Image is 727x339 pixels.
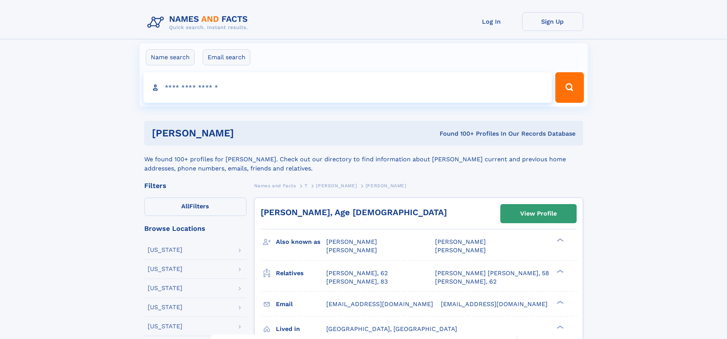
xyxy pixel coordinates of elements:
a: Names and Facts [254,181,296,190]
span: T [305,183,308,188]
span: [PERSON_NAME] [366,183,406,188]
h1: [PERSON_NAME] [152,128,337,138]
div: ❯ [555,269,564,274]
h3: Lived in [276,323,326,336]
a: [PERSON_NAME], 62 [435,277,496,286]
label: Email search [203,49,250,65]
a: T [305,181,308,190]
div: We found 100+ profiles for [PERSON_NAME]. Check out our directory to find information about [PERS... [144,146,583,173]
a: Log In [461,12,522,31]
a: Sign Up [522,12,583,31]
a: [PERSON_NAME], 62 [326,269,388,277]
div: Browse Locations [144,225,247,232]
label: Name search [146,49,195,65]
img: Logo Names and Facts [144,12,254,33]
div: ❯ [555,300,564,305]
h3: Also known as [276,235,326,248]
div: [US_STATE] [148,323,182,329]
button: Search Button [555,72,584,103]
h3: Email [276,298,326,311]
div: [US_STATE] [148,247,182,253]
h3: Relatives [276,267,326,280]
a: [PERSON_NAME], Age [DEMOGRAPHIC_DATA] [261,208,447,217]
span: [EMAIL_ADDRESS][DOMAIN_NAME] [326,300,433,308]
div: View Profile [520,205,557,222]
a: [PERSON_NAME] [316,181,357,190]
div: Found 100+ Profiles In Our Records Database [337,130,575,138]
span: [PERSON_NAME] [326,238,377,245]
span: [PERSON_NAME] [326,247,377,254]
span: [PERSON_NAME] [435,247,486,254]
div: ❯ [555,238,564,243]
span: All [181,203,189,210]
label: Filters [144,198,247,216]
div: [US_STATE] [148,285,182,291]
div: ❯ [555,324,564,329]
span: [EMAIL_ADDRESS][DOMAIN_NAME] [441,300,548,308]
a: View Profile [501,204,576,223]
div: [US_STATE] [148,266,182,272]
div: [US_STATE] [148,304,182,310]
a: [PERSON_NAME] [PERSON_NAME], 58 [435,269,549,277]
span: [PERSON_NAME] [316,183,357,188]
input: search input [143,72,552,103]
a: [PERSON_NAME], 83 [326,277,388,286]
span: [GEOGRAPHIC_DATA], [GEOGRAPHIC_DATA] [326,325,457,333]
div: Filters [144,182,247,189]
span: [PERSON_NAME] [435,238,486,245]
